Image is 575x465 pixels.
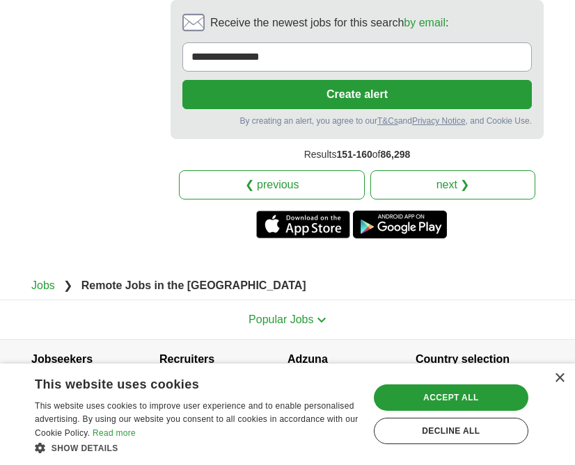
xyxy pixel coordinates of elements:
[370,170,535,199] a: next ❯
[249,313,313,325] span: Popular Jobs
[93,428,136,438] a: Read more, opens a new window
[35,441,359,455] div: Show details
[374,384,528,411] div: Accept all
[31,279,55,291] a: Jobs
[179,170,365,199] a: ❮ previous
[353,211,447,238] a: Get the Android app
[377,116,398,126] a: T&Cs
[317,317,326,323] img: toggle icon
[182,80,532,109] button: Create alert
[35,372,324,393] div: This website uses cookies
[256,211,350,238] a: Get the iPhone app
[182,115,532,127] div: By creating an alert, you agree to our and , and Cookie Use.
[52,443,118,453] span: Show details
[171,139,544,170] div: Results of
[554,373,565,384] div: Close
[416,340,544,379] h4: Country selection
[336,149,372,160] span: 151-160
[63,279,72,291] span: ❯
[404,17,446,28] a: by email
[412,116,466,126] a: Privacy Notice
[374,418,528,444] div: Decline all
[210,15,448,31] span: Receive the newest jobs for this search :
[81,279,306,291] strong: Remote Jobs in the [GEOGRAPHIC_DATA]
[380,149,410,160] span: 86,298
[35,401,358,439] span: This website uses cookies to improve user experience and to enable personalised advertising. By u...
